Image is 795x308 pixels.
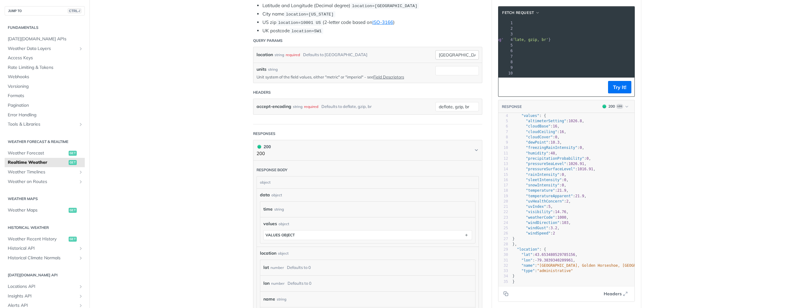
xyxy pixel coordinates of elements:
span: Weather on Routes [8,179,77,185]
span: get [69,208,77,213]
a: Weather Forecastget [5,149,85,158]
span: 2 [566,199,568,203]
div: string [274,205,284,214]
button: Show subpages for Historical Climate Normals [78,256,83,261]
span: "type" [521,269,535,273]
span: location=[US_STATE] [286,12,334,17]
button: 200200Log [599,103,631,109]
span: : , [512,178,569,182]
div: 23 [498,215,508,220]
label: units [257,66,266,73]
div: Responses [253,131,275,136]
span: 21.9 [557,188,566,193]
span: : [512,231,555,235]
button: Copy to clipboard [502,83,510,92]
span: } [512,274,515,278]
span: 79.3839340209961 [537,258,573,262]
span: : , [512,188,569,193]
span: 'deflate, gzip, br' [506,38,548,42]
div: 5 [503,42,514,48]
span: Insights API [8,293,77,299]
span: : , [512,204,553,209]
span: "precipitationProbability" [526,156,584,161]
button: 200 200200 [257,143,479,157]
div: 30 [498,252,508,257]
span: } [512,237,515,241]
span: "weatherCode" [526,215,555,220]
div: 27 [498,236,508,242]
span: : , [512,263,708,268]
span: Weather Forecast [8,150,67,156]
a: Weather Data LayersShow subpages for Weather Data Layers [5,44,85,53]
a: [DATE][DOMAIN_NAME] APIs [5,34,85,44]
span: Formats [8,93,83,99]
span: [DATE][DOMAIN_NAME] APIs [8,36,83,42]
span: : , [512,167,595,171]
div: 20 [498,199,508,204]
a: ISO-3166 [372,19,393,25]
div: object [257,176,477,188]
div: 24 [498,220,508,225]
div: object [271,192,282,198]
div: Query Params [253,38,283,43]
span: 16 [560,130,564,134]
span: Rate Limiting & Tokens [8,65,83,71]
button: Copy to clipboard [502,289,510,298]
button: values object [264,230,472,240]
span: : [512,269,573,273]
span: : , [512,145,584,150]
div: required [304,102,318,111]
span: location=10001 US [278,20,321,25]
h2: Weather Maps [5,196,85,202]
span: - [535,258,537,262]
span: "windSpeed" [526,231,550,235]
span: data [260,192,270,198]
span: Tools & Libraries [8,121,77,127]
span: "name" [521,263,535,268]
span: Error Handling [8,112,83,118]
a: Realtime Weatherget [5,158,85,167]
span: 200 [602,105,606,108]
span: : , [512,135,560,139]
div: 10 [498,145,508,150]
span: "dewPoint" [526,140,548,145]
div: 13 [498,161,508,167]
span: location [260,250,276,257]
span: Realtime Weather [8,159,67,166]
span: : , [512,156,591,161]
div: 12 [498,156,508,161]
div: 32 [498,263,508,268]
span: 103 [562,221,569,225]
div: 16 [498,177,508,183]
span: Historical Climate Normals [8,255,77,261]
button: fetch Request [500,10,542,16]
span: "uvIndex" [526,204,546,209]
span: } [512,279,515,284]
div: values object [266,233,295,237]
a: Locations APIShow subpages for Locations API [5,282,85,291]
div: 2 [503,26,514,31]
a: Weather Mapsget [5,206,85,215]
div: Defaults to [GEOGRAPHIC_DATA] [303,50,367,59]
svg: Chevron [474,148,479,153]
span: get [69,237,77,242]
span: "[GEOGRAPHIC_DATA], Golden Horseshoe, [GEOGRAPHIC_DATA], [GEOGRAPHIC_DATA]" [537,263,706,268]
span: Historical API [8,245,77,252]
div: 8 [498,135,508,140]
span: : , [512,210,569,214]
a: Weather TimelinesShow subpages for Weather Timelines [5,167,85,177]
a: Rate Limiting & Tokens [5,63,85,72]
span: "humidity" [526,151,548,155]
div: number [270,263,284,272]
span: 200 [257,145,261,149]
span: "administrative" [537,269,573,273]
button: Show subpages for Weather Timelines [78,170,83,175]
span: : , [512,151,557,155]
button: Show subpages for Historical API [78,246,83,251]
span: : , [512,119,584,123]
h2: Fundamentals [5,25,85,30]
span: : , [512,252,578,257]
div: Defaults to deflate, gzip, br [321,102,372,111]
div: 9 [498,140,508,145]
div: 6 [503,48,514,54]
